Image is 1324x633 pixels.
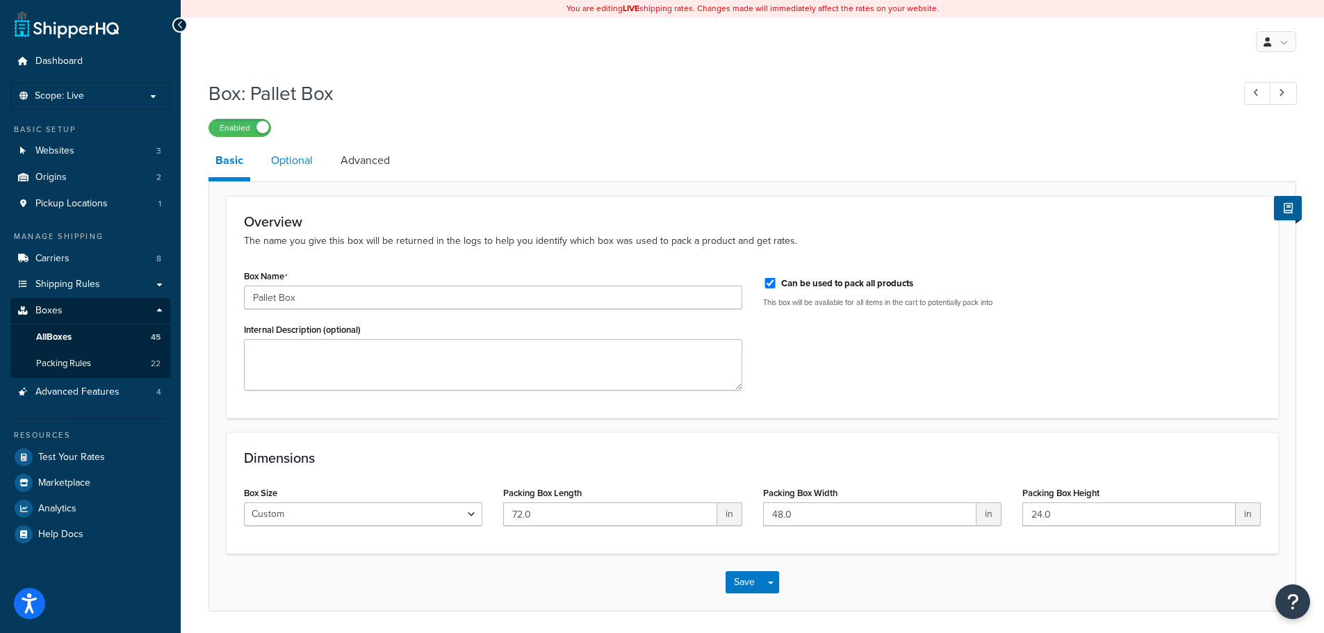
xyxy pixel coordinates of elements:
a: Help Docs [10,522,170,547]
a: Marketplace [10,470,170,495]
label: Enabled [209,120,270,136]
label: Internal Description (optional) [244,324,361,335]
li: Packing Rules [10,351,170,377]
li: Origins [10,165,170,190]
span: Dashboard [35,56,83,67]
h3: Overview [244,214,1261,229]
button: Save [726,571,763,593]
div: Resources [10,429,170,441]
a: Advanced Features4 [10,379,170,405]
span: 3 [156,145,161,157]
span: Packing Rules [36,358,91,370]
label: Can be used to pack all products [781,277,913,290]
a: Analytics [10,496,170,521]
li: Pickup Locations [10,191,170,217]
span: Help Docs [38,529,83,541]
span: 4 [156,386,161,398]
span: Test Your Rates [38,452,105,463]
label: Packing Box Width [763,488,837,498]
a: Next Record [1270,82,1297,105]
li: Boxes [10,298,170,377]
span: Scope: Live [35,90,84,102]
li: Carriers [10,246,170,272]
span: Origins [35,172,67,183]
b: LIVE [623,2,639,15]
a: Dashboard [10,49,170,74]
a: Pickup Locations1 [10,191,170,217]
span: 22 [151,358,161,370]
a: Carriers8 [10,246,170,272]
a: AllBoxes45 [10,324,170,350]
span: in [717,502,742,526]
span: 8 [156,253,161,265]
span: in [976,502,1002,526]
a: Boxes [10,298,170,324]
span: 2 [156,172,161,183]
a: Origins2 [10,165,170,190]
span: in [1236,502,1261,526]
div: Basic Setup [10,124,170,135]
span: Marketplace [38,477,90,489]
button: Show Help Docs [1274,196,1302,220]
li: Websites [10,138,170,164]
span: 45 [151,331,161,343]
a: Packing Rules22 [10,351,170,377]
button: Open Resource Center [1275,584,1310,619]
a: Websites3 [10,138,170,164]
span: Carriers [35,253,70,265]
span: Boxes [35,305,63,317]
div: Manage Shipping [10,231,170,242]
label: Box Size [244,488,277,498]
h1: Box: Pallet Box [209,80,1218,107]
label: Packing Box Length [503,488,582,498]
p: This box will be available for all items in the cart to potentially pack into [763,297,1261,308]
a: Shipping Rules [10,272,170,297]
li: Advanced Features [10,379,170,405]
label: Packing Box Height [1022,488,1100,498]
span: Shipping Rules [35,279,100,290]
h3: Dimensions [244,450,1261,466]
span: Analytics [38,503,76,515]
a: Previous Record [1244,82,1271,105]
p: The name you give this box will be returned in the logs to help you identify which box was used t... [244,233,1261,249]
a: Optional [264,144,320,177]
span: 1 [158,198,161,210]
a: Test Your Rates [10,445,170,470]
span: Advanced Features [35,386,120,398]
label: Box Name [244,271,288,282]
a: Advanced [334,144,397,177]
span: Websites [35,145,74,157]
span: Pickup Locations [35,198,108,210]
a: Basic [209,144,250,181]
span: All Boxes [36,331,72,343]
